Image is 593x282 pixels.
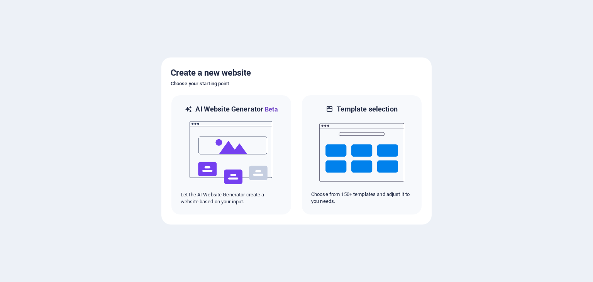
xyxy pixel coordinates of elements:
div: Template selectionChoose from 150+ templates and adjust it to you needs. [301,95,422,215]
span: Beta [263,106,278,113]
p: Let the AI Website Generator create a website based on your input. [181,191,282,205]
p: Choose from 150+ templates and adjust it to you needs. [311,191,412,205]
h5: Create a new website [171,67,422,79]
h6: AI Website Generator [195,105,278,114]
h6: Choose your starting point [171,79,422,88]
img: ai [189,114,274,191]
div: AI Website GeneratorBetaaiLet the AI Website Generator create a website based on your input. [171,95,292,215]
h6: Template selection [337,105,397,114]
